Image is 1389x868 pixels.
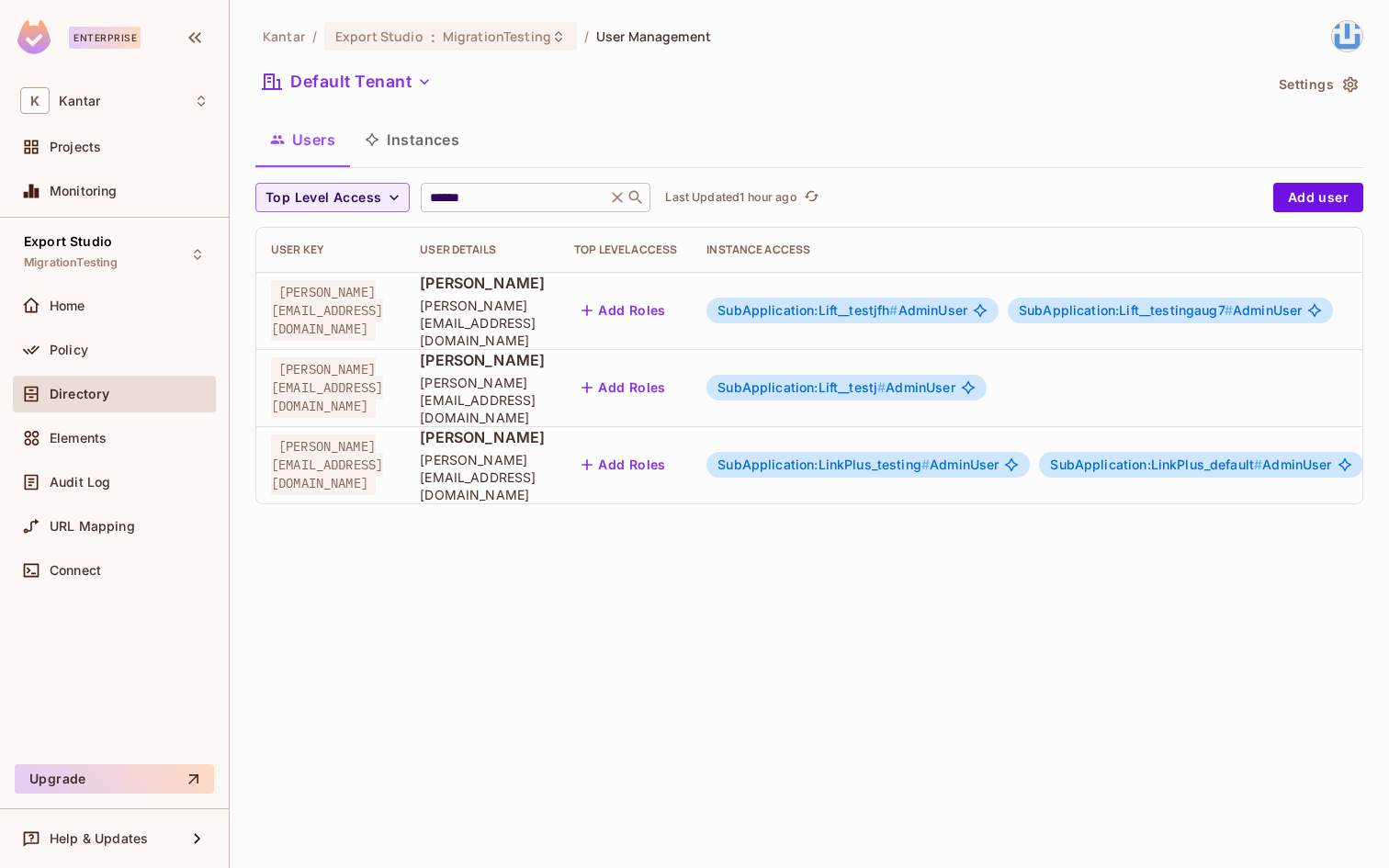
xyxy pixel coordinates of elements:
[1271,70,1363,99] button: Settings
[50,563,101,578] span: Connect
[271,357,383,418] span: [PERSON_NAME][EMAIL_ADDRESS][DOMAIN_NAME]
[1019,302,1233,318] span: SubApplication:Lift__testingaug7
[50,343,88,357] span: Policy
[50,184,118,198] span: Monitoring
[574,373,673,402] button: Add Roles
[17,20,51,54] img: SReyMgAAAABJRU5ErkJggg==
[596,28,711,45] span: User Management
[574,296,673,325] button: Add Roles
[1254,457,1262,472] span: #
[574,450,673,479] button: Add Roles
[1273,183,1363,212] button: Add user
[69,27,141,49] div: Enterprise
[1225,302,1233,318] span: #
[20,87,50,114] span: K
[889,302,898,318] span: #
[265,186,381,209] span: Top Level Access
[717,457,930,472] span: SubApplication:LinkPlus_testing
[420,297,545,349] span: [PERSON_NAME][EMAIL_ADDRESS][DOMAIN_NAME]
[665,190,796,205] p: Last Updated 1 hour ago
[1050,457,1331,472] span: AdminUser
[50,431,107,445] span: Elements
[717,457,999,472] span: AdminUser
[717,302,898,318] span: SubApplication:Lift__testjfh
[312,28,317,45] li: /
[50,475,110,490] span: Audit Log
[801,186,823,209] button: refresh
[1050,457,1262,472] span: SubApplication:LinkPlus_default
[1019,303,1302,318] span: AdminUser
[59,94,100,108] span: Workspace: Kantar
[271,242,390,257] div: User Key
[271,434,383,495] span: [PERSON_NAME][EMAIL_ADDRESS][DOMAIN_NAME]
[797,186,823,209] span: Click to refresh data
[717,303,967,318] span: AdminUser
[443,28,551,45] span: MigrationTesting
[717,379,886,395] span: SubApplication:Lift__testj
[430,29,436,44] span: :
[921,457,930,472] span: #
[271,280,383,341] span: [PERSON_NAME][EMAIL_ADDRESS][DOMAIN_NAME]
[1332,21,1362,51] img: ramanesh.pv@kantar.com
[24,234,112,249] span: Export Studio
[420,374,545,426] span: [PERSON_NAME][EMAIL_ADDRESS][DOMAIN_NAME]
[255,67,439,96] button: Default Tenant
[50,831,148,846] span: Help & Updates
[804,188,819,207] span: refresh
[420,451,545,503] span: [PERSON_NAME][EMAIL_ADDRESS][DOMAIN_NAME]
[574,242,677,257] div: Top Level Access
[50,299,85,313] span: Home
[584,28,589,45] li: /
[263,28,305,45] span: the active workspace
[877,379,886,395] span: #
[420,273,545,293] span: [PERSON_NAME]
[350,117,474,163] button: Instances
[420,350,545,370] span: [PERSON_NAME]
[50,140,101,154] span: Projects
[15,764,214,794] button: Upgrade
[24,255,118,270] span: MigrationTesting
[420,242,545,257] div: User Details
[50,387,109,401] span: Directory
[255,117,350,163] button: Users
[717,380,954,395] span: AdminUser
[255,183,410,212] button: Top Level Access
[420,427,545,447] span: [PERSON_NAME]
[335,28,423,45] span: Export Studio
[50,519,135,534] span: URL Mapping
